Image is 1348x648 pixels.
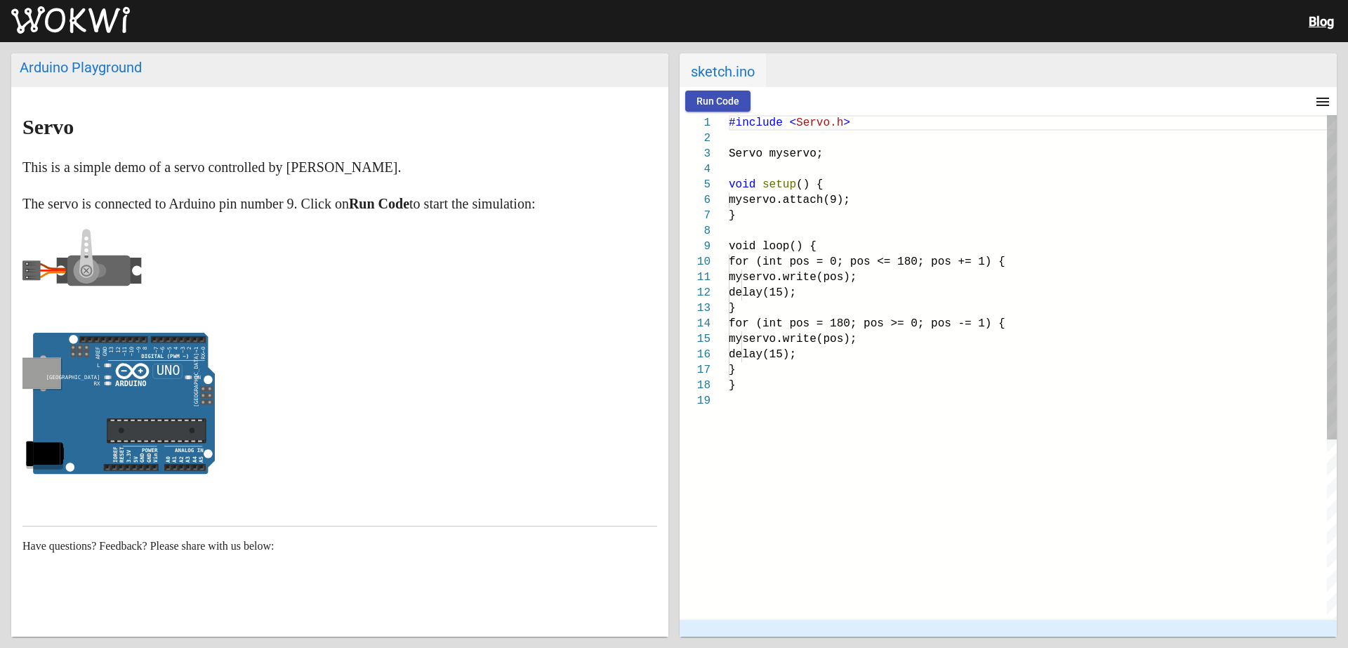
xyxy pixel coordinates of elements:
[11,6,130,34] img: Wokwi
[680,300,711,316] div: 13
[729,271,857,284] span: myservo.write(pos);
[680,177,711,192] div: 5
[680,239,711,254] div: 9
[22,540,275,552] span: Have questions? Feedback? Please share with us below:
[680,316,711,331] div: 14
[22,156,657,178] p: This is a simple demo of a servo controlled by [PERSON_NAME].
[680,223,711,239] div: 8
[680,53,766,87] span: sketch.ino
[22,116,657,138] h1: Servo
[729,302,736,315] span: }
[685,91,751,112] button: Run Code
[729,333,857,345] span: myservo.write(pos);
[729,240,817,253] span: void loop() {
[680,362,711,378] div: 17
[696,95,739,107] span: Run Code
[1309,14,1334,29] a: Blog
[762,178,796,191] span: setup
[729,286,796,299] span: delay(15);
[680,131,711,146] div: 2
[349,196,409,211] strong: Run Code
[729,317,1005,330] span: for (int pos = 180; pos >= 0; pos -= 1) {
[680,378,711,393] div: 18
[680,347,711,362] div: 16
[680,393,711,409] div: 19
[729,364,736,376] span: }
[729,379,736,392] span: }
[796,178,823,191] span: () {
[729,209,736,222] span: }
[1314,93,1331,110] mat-icon: menu
[680,192,711,208] div: 6
[729,178,755,191] span: void
[729,147,823,160] span: Servo myservo;
[680,208,711,223] div: 7
[680,115,711,131] div: 1
[789,117,796,129] span: <
[796,117,843,129] span: Servo.h
[20,59,660,76] div: Arduino Playground
[729,194,850,206] span: myservo.attach(9);
[22,192,657,215] p: The servo is connected to Arduino pin number 9. Click on to start the simulation:
[729,348,796,361] span: delay(15);
[729,256,1005,268] span: for (int pos = 0; pos <= 180; pos += 1) {
[843,117,850,129] span: >
[680,254,711,270] div: 10
[680,270,711,285] div: 11
[680,285,711,300] div: 12
[680,161,711,177] div: 4
[729,117,783,129] span: #include
[680,331,711,347] div: 15
[680,146,711,161] div: 3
